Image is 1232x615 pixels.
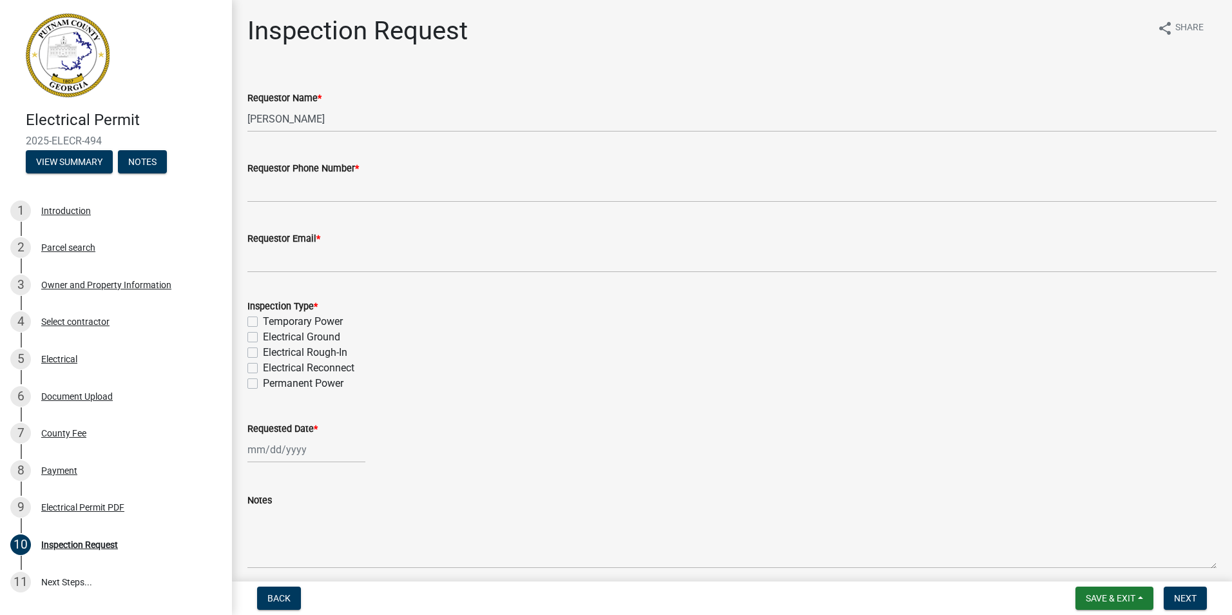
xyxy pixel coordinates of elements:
[118,157,167,168] wm-modal-confirm: Notes
[26,150,113,173] button: View Summary
[1086,593,1135,603] span: Save & Exit
[247,302,318,311] label: Inspection Type
[10,200,31,221] div: 1
[263,345,347,360] label: Electrical Rough-In
[26,111,222,130] h4: Electrical Permit
[1147,15,1214,41] button: shareShare
[247,425,318,434] label: Requested Date
[41,355,77,364] div: Electrical
[10,460,31,481] div: 8
[41,466,77,475] div: Payment
[26,135,206,147] span: 2025-ELECR-494
[1175,21,1204,36] span: Share
[267,593,291,603] span: Back
[10,534,31,555] div: 10
[257,587,301,610] button: Back
[41,503,124,512] div: Electrical Permit PDF
[118,150,167,173] button: Notes
[263,314,343,329] label: Temporary Power
[247,235,320,244] label: Requestor Email
[263,376,343,391] label: Permanent Power
[247,94,322,103] label: Requestor Name
[41,206,91,215] div: Introduction
[10,275,31,295] div: 3
[41,392,113,401] div: Document Upload
[1157,21,1173,36] i: share
[10,497,31,518] div: 9
[41,280,171,289] div: Owner and Property Information
[247,15,468,46] h1: Inspection Request
[263,360,354,376] label: Electrical Reconnect
[41,540,118,549] div: Inspection Request
[26,14,110,97] img: Putnam County, Georgia
[10,311,31,332] div: 4
[1164,587,1207,610] button: Next
[26,157,113,168] wm-modal-confirm: Summary
[10,572,31,592] div: 11
[10,237,31,258] div: 2
[247,164,359,173] label: Requestor Phone Number
[10,423,31,444] div: 7
[263,329,340,345] label: Electrical Ground
[41,317,110,326] div: Select contractor
[10,349,31,369] div: 5
[1075,587,1153,610] button: Save & Exit
[41,429,86,438] div: County Fee
[247,496,272,505] label: Notes
[247,436,365,463] input: mm/dd/yyyy
[41,243,95,252] div: Parcel search
[10,386,31,407] div: 6
[1174,593,1197,603] span: Next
